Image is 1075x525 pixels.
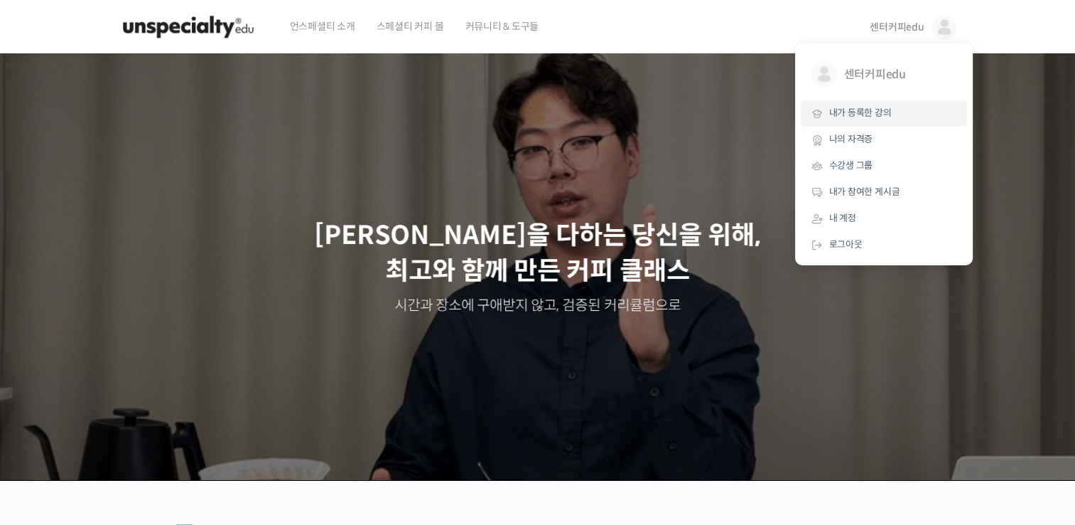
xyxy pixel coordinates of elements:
span: 나의 자격증 [829,133,873,145]
p: 시간과 장소에 구애받지 않고, 검증된 커리큘럼으로 [14,296,1062,316]
span: 수강생 그룹 [829,159,873,171]
span: 내 계정 [829,212,856,224]
span: 대화 [130,429,147,440]
a: 설정 [183,407,273,442]
span: 홈 [45,428,53,440]
a: 내 계정 [801,206,967,232]
span: 센터커피edu [870,21,924,33]
a: 로그아웃 [801,232,967,258]
span: 내가 참여한 게시글 [829,186,900,198]
span: 센터커피edu [844,61,949,88]
a: 홈 [4,407,94,442]
a: 대화 [94,407,183,442]
a: 나의 자격증 [801,127,967,153]
a: 내가 등록한 강의 [801,100,967,127]
a: 내가 참여한 게시글 [801,179,967,206]
a: 센터커피edu [801,51,967,100]
span: 로그아웃 [829,238,863,250]
span: 내가 등록한 강의 [829,107,892,119]
span: 설정 [220,428,237,440]
p: [PERSON_NAME]을 다하는 당신을 위해, 최고와 함께 만든 커피 클래스 [14,218,1062,290]
a: 수강생 그룹 [801,153,967,179]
